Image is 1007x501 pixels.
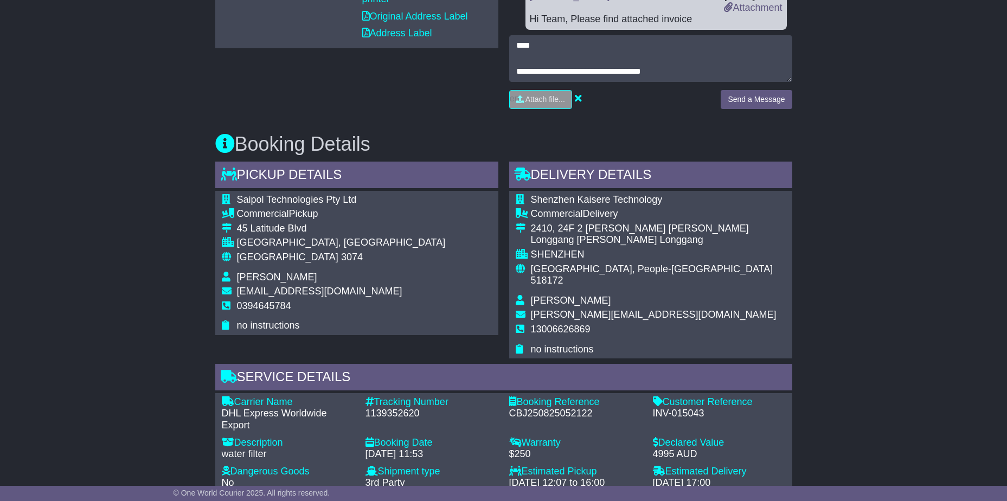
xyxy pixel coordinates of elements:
[362,28,432,38] a: Address Label
[365,396,498,408] div: Tracking Number
[222,448,355,460] div: water filter
[653,408,786,420] div: INV-015043
[531,264,773,274] span: [GEOGRAPHIC_DATA], People-[GEOGRAPHIC_DATA]
[531,295,611,306] span: [PERSON_NAME]
[531,249,786,261] div: SHENZHEN
[509,396,642,408] div: Booking Reference
[237,272,317,282] span: [PERSON_NAME]
[531,275,563,286] span: 518172
[509,466,642,478] div: Estimated Pickup
[237,252,338,262] span: [GEOGRAPHIC_DATA]
[653,396,786,408] div: Customer Reference
[222,437,355,449] div: Description
[531,309,777,320] span: [PERSON_NAME][EMAIL_ADDRESS][DOMAIN_NAME]
[174,489,330,497] span: © One World Courier 2025. All rights reserved.
[653,437,786,449] div: Declared Value
[237,208,289,219] span: Commercial
[531,324,591,335] span: 13006626869
[509,162,792,191] div: Delivery Details
[531,344,594,355] span: no instructions
[365,408,498,420] div: 1139352620
[509,437,642,449] div: Warranty
[531,208,583,219] span: Commercial
[509,408,642,420] div: CBJ250825052122
[531,194,663,205] span: Shenzhen Kaisere Technology
[222,477,234,488] span: No
[531,234,786,246] div: Longgang [PERSON_NAME] Longgang
[237,286,402,297] span: [EMAIL_ADDRESS][DOMAIN_NAME]
[237,320,300,331] span: no instructions
[653,448,786,460] div: 4995 AUD
[237,223,446,235] div: 45 Latitude Blvd
[653,466,786,478] div: Estimated Delivery
[237,237,446,249] div: [GEOGRAPHIC_DATA], [GEOGRAPHIC_DATA]
[222,396,355,408] div: Carrier Name
[531,223,786,235] div: 2410, 24F 2 [PERSON_NAME] [PERSON_NAME]
[341,252,363,262] span: 3074
[222,408,355,431] div: DHL Express Worldwide Export
[222,466,355,478] div: Dangerous Goods
[215,162,498,191] div: Pickup Details
[530,14,782,25] div: Hi Team, Please find attached invoice
[365,477,405,488] span: 3rd Party
[509,477,642,489] div: [DATE] 12:07 to 16:00
[362,11,468,22] a: Original Address Label
[237,300,291,311] span: 0394645784
[365,448,498,460] div: [DATE] 11:53
[215,364,792,393] div: Service Details
[237,208,446,220] div: Pickup
[215,133,792,155] h3: Booking Details
[531,208,786,220] div: Delivery
[721,90,792,109] button: Send a Message
[365,466,498,478] div: Shipment type
[365,437,498,449] div: Booking Date
[724,2,782,13] a: Attachment
[653,477,786,489] div: [DATE] 17:00
[237,194,357,205] span: Saipol Technologies Pty Ltd
[509,448,642,460] div: $250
